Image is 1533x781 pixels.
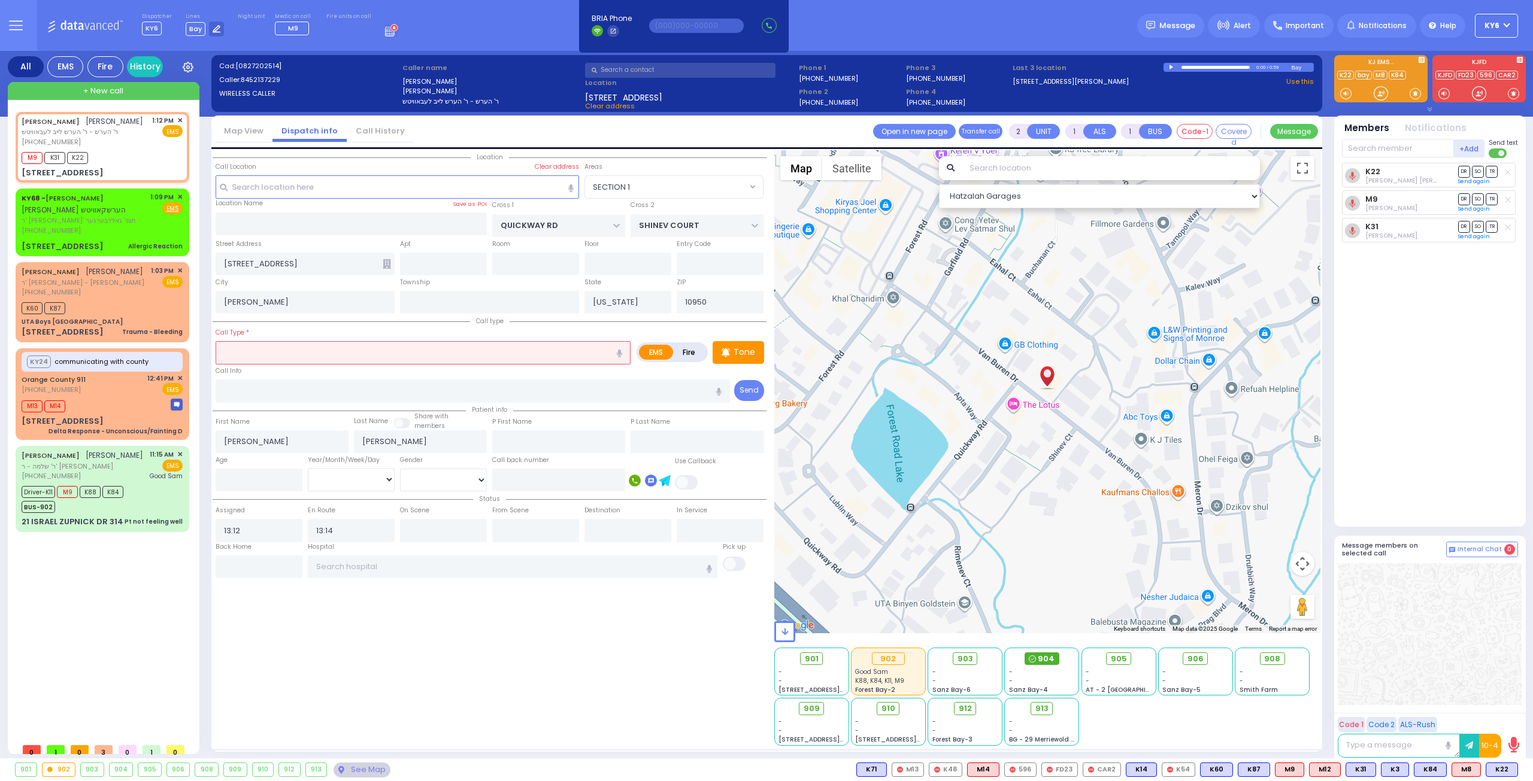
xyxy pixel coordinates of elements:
div: 902 [43,763,75,776]
label: EMS [639,345,674,360]
a: K22 [1337,71,1354,80]
label: Cross 1 [492,200,514,210]
span: [STREET_ADDRESS] [585,92,662,101]
img: message.svg [1146,21,1155,30]
span: 1 [143,745,160,754]
a: Send again [1458,205,1490,212]
span: 3 [95,745,113,754]
label: [PHONE_NUMBER] [906,74,965,83]
label: Call Type * [216,328,249,338]
div: Fire [87,56,123,77]
span: Send text [1489,138,1518,147]
a: M9 [1365,195,1378,203]
input: Search location here [216,175,580,198]
label: [PHONE_NUMBER] [799,74,858,83]
span: Sanz Bay-4 [1009,685,1048,694]
label: KJ EMS... [1334,59,1428,68]
label: Hospital [308,542,334,552]
span: - [1086,667,1089,676]
a: CAR2 [1496,71,1518,80]
a: Map View [215,125,272,136]
span: DR [1458,166,1470,177]
label: Destination [584,506,620,515]
button: UNIT [1027,124,1060,139]
span: KY6 [142,22,162,35]
div: EMS [47,56,83,77]
label: Cad: [219,61,398,71]
div: 909 [224,763,247,776]
div: 913 [306,763,327,776]
span: 905 [1111,653,1127,665]
div: 912 [279,763,300,776]
span: Forest Bay-2 [855,685,895,694]
button: KY6 [1475,14,1518,38]
span: ✕ [177,116,183,126]
a: [PERSON_NAME] [22,451,80,460]
span: EMS [162,460,183,472]
img: comment-alt.png [1449,547,1455,553]
a: Send again [1458,178,1490,185]
img: red-radio-icon.svg [1167,767,1173,773]
span: 912 [959,703,972,715]
span: ✕ [177,449,183,460]
span: Alert [1234,20,1251,31]
label: [PHONE_NUMBER] [906,98,965,107]
button: Message [1270,124,1318,139]
small: Share with [414,412,449,421]
label: Night unit [238,13,265,20]
span: 1 [47,745,65,754]
div: Year/Month/Week/Day [308,455,395,465]
span: - [778,667,782,676]
a: [PERSON_NAME] [22,267,80,276]
span: Good Sam [150,472,183,481]
span: 910 [881,703,895,715]
label: On Scene [400,506,429,515]
span: Status [473,494,506,503]
button: Show satellite imagery [822,156,881,180]
label: Lines [186,13,225,20]
label: P Last Name [631,417,670,427]
div: 902 [872,652,905,665]
div: MOSHE MORDCHE FRIEDMAN [1037,355,1058,391]
label: Back Home [216,542,252,552]
button: Show street map [780,156,822,180]
span: 909 [804,703,820,715]
div: 910 [253,763,274,776]
label: Age [216,455,228,465]
button: Code 1 [1338,717,1365,732]
span: BUS-902 [22,501,55,513]
span: [STREET_ADDRESS][PERSON_NAME] [778,685,892,694]
span: SECTION 1 [584,175,764,198]
span: 913 [1035,703,1049,715]
input: Search member [1342,139,1454,157]
label: Gender [400,455,423,465]
span: 901 [805,653,819,665]
span: - [1009,717,1013,726]
span: M14 [44,400,65,412]
span: K88, K84, K11, M9 [855,676,904,685]
label: Assigned [216,506,245,515]
span: Bay [186,22,205,36]
span: ר' הערש - ר' הערש לייב לעבאוויטש [22,127,143,137]
span: K84 [102,486,123,498]
span: - [778,676,782,685]
div: [STREET_ADDRESS] [22,167,104,179]
div: All [8,56,44,77]
label: [PHONE_NUMBER] [799,98,858,107]
span: Internal Chat [1458,545,1502,554]
a: K31 [1365,222,1379,231]
label: Turn off text [1489,147,1508,159]
span: [PERSON_NAME] [86,450,143,460]
a: [PERSON_NAME] [22,117,80,126]
label: Call Info [216,366,241,376]
span: communicating with county [54,357,149,367]
button: Internal Chat 0 [1446,542,1518,557]
span: [PHONE_NUMBER] [22,471,81,481]
span: [0827202514] [235,61,281,71]
span: Patient info [466,405,513,414]
span: 8452137229 [241,75,280,84]
label: Location [585,78,795,88]
a: M8 [1373,71,1387,80]
span: - [778,717,782,726]
span: Sanz Bay-5 [1162,685,1201,694]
